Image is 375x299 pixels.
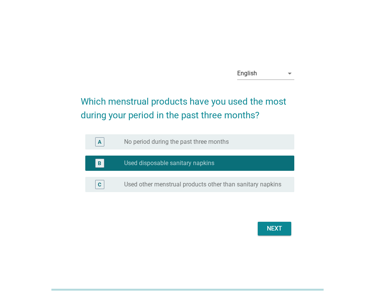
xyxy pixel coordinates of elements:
[237,70,257,77] div: English
[264,224,285,233] div: Next
[124,138,229,146] label: No period during the past three months
[98,181,101,189] div: C
[258,222,291,235] button: Next
[81,87,294,122] h2: Which menstrual products have you used the most during your period in the past three months?
[124,159,214,167] label: Used disposable sanitary napkins
[285,69,294,78] i: arrow_drop_down
[98,159,101,167] div: B
[124,181,281,188] label: Used other menstrual products other than sanitary napkins
[98,138,101,146] div: A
